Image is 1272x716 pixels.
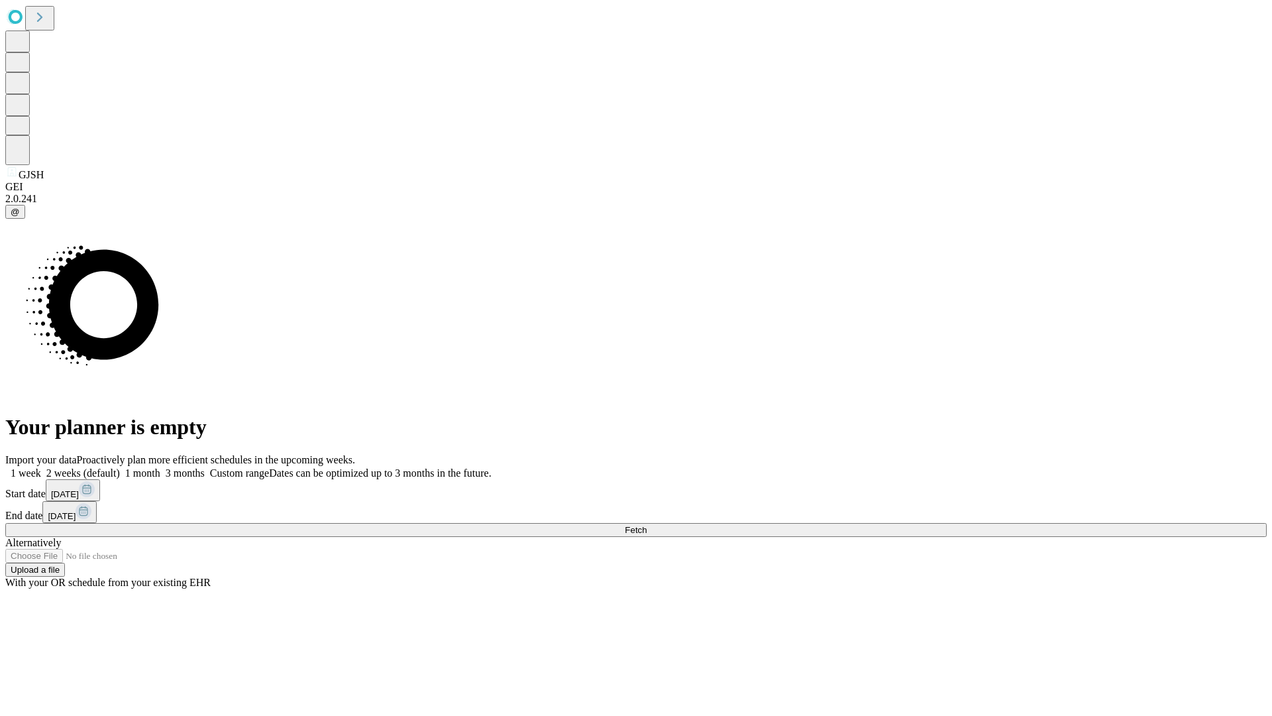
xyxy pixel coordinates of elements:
button: [DATE] [42,501,97,523]
span: 3 months [166,467,205,479]
span: Import your data [5,454,77,465]
span: Custom range [210,467,269,479]
span: Dates can be optimized up to 3 months in the future. [269,467,491,479]
span: @ [11,207,20,217]
button: Upload a file [5,563,65,577]
h1: Your planner is empty [5,415,1267,440]
span: [DATE] [51,489,79,499]
span: 1 month [125,467,160,479]
button: Fetch [5,523,1267,537]
span: Alternatively [5,537,61,548]
div: GEI [5,181,1267,193]
span: [DATE] [48,511,76,521]
span: GJSH [19,169,44,180]
span: With your OR schedule from your existing EHR [5,577,211,588]
span: 1 week [11,467,41,479]
div: End date [5,501,1267,523]
button: @ [5,205,25,219]
div: Start date [5,479,1267,501]
span: 2 weeks (default) [46,467,120,479]
span: Proactively plan more efficient schedules in the upcoming weeks. [77,454,355,465]
div: 2.0.241 [5,193,1267,205]
button: [DATE] [46,479,100,501]
span: Fetch [625,525,647,535]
